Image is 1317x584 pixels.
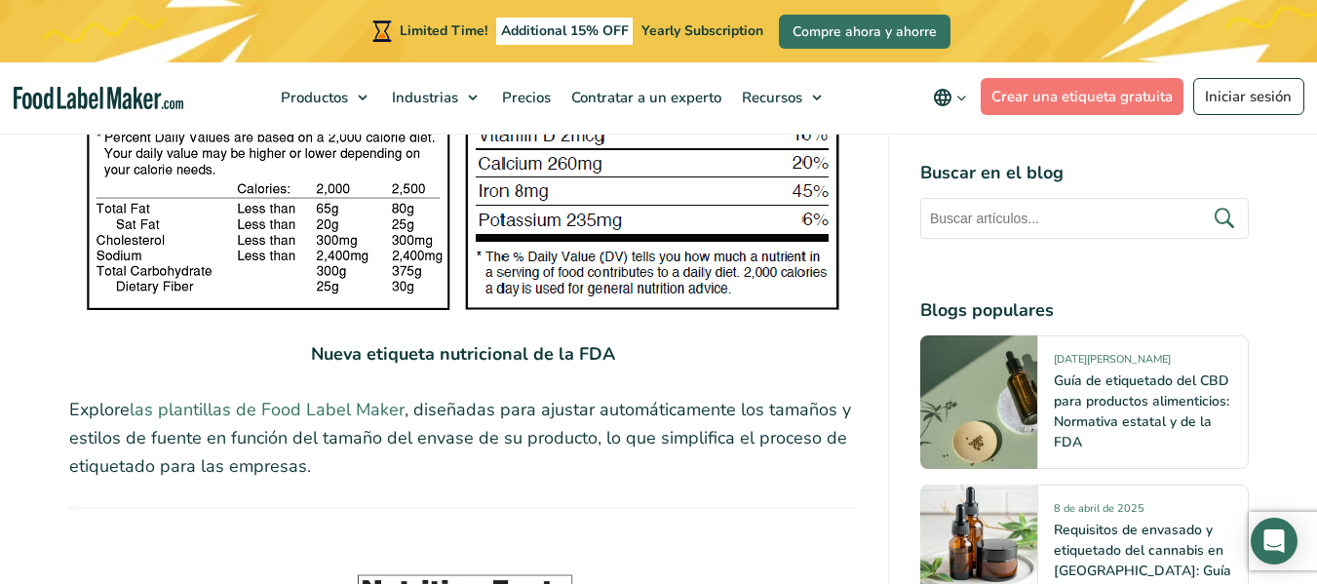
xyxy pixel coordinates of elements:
div: Palabras clave [229,115,310,128]
a: Iniciar sesión [1193,78,1304,115]
div: Dominio: [DOMAIN_NAME] [51,51,218,66]
span: Contratar a un experto [565,88,723,107]
a: Industrias [382,62,487,133]
a: Productos [271,62,377,133]
img: tab_domain_overview_orange.svg [81,113,97,129]
p: Explore , diseñadas para ajustar automáticamente los tamaños y estilos de fuente en función del t... [69,396,857,480]
a: Requisitos de envasado y etiquetado del cannabis en [GEOGRAPHIC_DATA]: Guía [1054,521,1231,580]
a: las plantillas de Food Label Maker [130,398,405,421]
span: Yearly Subscription [641,21,763,40]
h4: Blogs populares [920,297,1249,324]
input: Buscar artículos... [920,198,1249,239]
img: website_grey.svg [31,51,47,66]
a: Guía de etiquetado del CBD para productos alimenticios: Normativa estatal y de la FDA [1054,371,1229,451]
a: Precios [492,62,557,133]
a: Contratar a un experto [562,62,727,133]
div: Open Intercom Messenger [1251,518,1298,565]
a: Compre ahora y ahorre [779,15,950,49]
div: Dominio [102,115,149,128]
span: [DATE][PERSON_NAME] [1054,352,1171,374]
span: Industrias [386,88,460,107]
strong: Nueva etiqueta nutricional de la FDA [311,342,615,366]
div: v 4.0.25 [55,31,96,47]
h4: Buscar en el blog [920,160,1249,186]
img: tab_keywords_by_traffic_grey.svg [208,113,223,129]
span: Precios [496,88,553,107]
span: Recursos [736,88,804,107]
span: 8 de abril de 2025 [1054,501,1144,524]
span: Productos [275,88,350,107]
span: Limited Time! [400,21,487,40]
span: Additional 15% OFF [496,18,634,45]
img: logo_orange.svg [31,31,47,47]
a: Recursos [732,62,832,133]
a: Crear una etiqueta gratuita [981,78,1184,115]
